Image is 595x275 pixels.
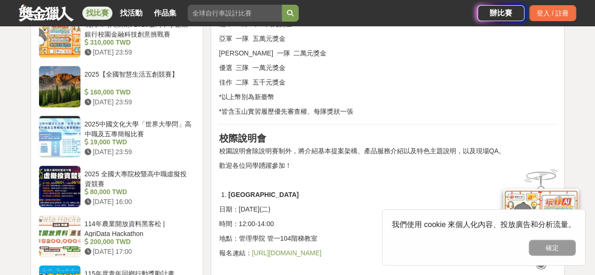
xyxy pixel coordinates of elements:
[188,5,282,22] input: 全球自行車設計比賽
[219,48,556,58] p: [PERSON_NAME] 一隊 二萬元獎金
[219,63,556,73] p: 優選 三隊 一萬元獎金
[85,237,192,247] div: 200,000 TWD
[219,204,556,214] p: 日期：[DATE](二)
[39,16,196,58] a: 玩轉AI 引領未來 2025臺灣中小企業銀行校園金融科技創意挑戰賽 310,000 TWD [DATE] 23:59
[85,38,192,47] div: 310,000 TWD
[39,165,196,208] a: 2025 全國大專院校暨高中職虛擬投資競賽 80,000 TWD [DATE] 16:00
[529,5,576,21] div: 登入 / 註冊
[85,87,192,97] div: 160,000 TWD
[39,116,196,158] a: 2025中國文化大學「世界大學問」高中職及五專簡報比賽 19,000 TWD [DATE] 23:59
[116,7,146,20] a: 找活動
[85,137,192,147] div: 19,000 TWD
[252,249,321,257] a: [URL][DOMAIN_NAME]
[85,197,192,207] div: [DATE] 16:00
[85,219,192,237] div: 114年農業開放資料黑客松 | AgriData Hackathon
[477,5,524,21] a: 辦比賽
[39,66,196,108] a: 2025【全國智慧生活五創競賽】 160,000 TWD [DATE] 23:59
[39,215,196,258] a: 114年農業開放資料黑客松 | AgriData Hackathon 200,000 TWD [DATE] 17:00
[219,248,556,258] p: 報名連結：
[85,20,192,38] div: 玩轉AI 引領未來 2025臺灣中小企業銀行校園金融科技創意挑戰賽
[228,191,299,198] strong: [GEOGRAPHIC_DATA]
[219,92,556,102] p: *以上幣別為新臺幣
[219,133,266,143] strong: 校際說明會
[219,234,556,244] p: 地點：管理學院 管一104階梯教室
[219,107,556,117] p: *皆含玉山實習履歷優先審查權、每隊獎狀一張
[85,187,192,197] div: 80,000 TWD
[503,189,579,251] img: d2146d9a-e6f6-4337-9592-8cefde37ba6b.png
[85,147,192,157] div: [DATE] 23:59
[85,247,192,257] div: [DATE] 17:00
[85,70,192,87] div: 2025【全國智慧生活五創競賽】
[85,47,192,57] div: [DATE] 23:59
[219,161,556,171] p: 歡迎各位同學踴躍參加！
[82,7,112,20] a: 找比賽
[85,119,192,137] div: 2025中國文化大學「世界大學問」高中職及五專簡報比賽
[219,78,556,87] p: 佳作 二隊 五千元獎金
[219,34,556,44] p: 亞軍 一隊 五萬元獎金
[529,240,576,256] button: 確定
[392,220,576,228] span: 我們使用 cookie 來個人化內容、投放廣告和分析流量。
[85,169,192,187] div: 2025 全國大專院校暨高中職虛擬投資競賽
[219,219,556,229] p: 時間：12:00-14:00
[150,7,180,20] a: 作品集
[219,146,556,156] p: 校園說明會除說明賽制外，將介紹基本提案架構、產品服務介紹以及特色主題說明，以及現場QA。
[85,97,192,107] div: [DATE] 23:59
